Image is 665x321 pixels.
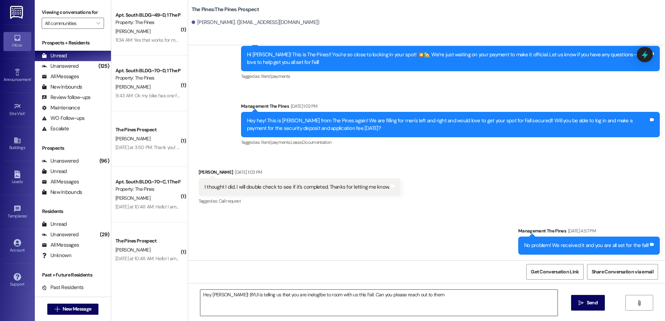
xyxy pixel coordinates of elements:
[115,92,207,99] div: 9:43 AM: Ok my bike has one flat tire up front
[571,295,605,311] button: Send
[192,19,320,26] div: [PERSON_NAME]. ([EMAIL_ADDRESS][DOMAIN_NAME])
[42,94,90,101] div: Review follow-ups
[115,186,180,193] div: Property: The Pines
[192,6,259,13] b: The Pines: The Pines Prospect
[3,134,31,153] a: Buildings
[115,11,180,19] div: Apt. South BLDG~49~D, 1 The Pines (Men's) South
[115,247,150,253] span: [PERSON_NAME]
[241,71,660,81] div: Tagged as:
[115,19,180,26] div: Property: The Pines
[302,139,331,145] span: Documentation
[35,145,111,152] div: Prospects
[199,196,401,206] div: Tagged as:
[636,300,642,306] i: 
[42,252,71,259] div: Unknown
[97,61,111,72] div: (125)
[524,242,649,249] div: No problem! We received it and you are all set for the fall!
[42,189,82,196] div: New Inbounds
[587,264,658,280] button: Share Conversation via email
[261,73,290,79] span: Rent/payments
[592,268,654,275] span: Share Conversation via email
[10,6,24,19] img: ResiDesk Logo
[291,139,302,145] span: Lease ,
[42,157,79,165] div: Unanswered
[115,126,180,133] div: The Pines Prospect
[42,83,82,91] div: New Inbounds
[115,195,150,201] span: [PERSON_NAME]
[3,237,31,256] a: Account
[42,168,67,175] div: Unread
[42,125,69,132] div: Escalate
[115,178,180,186] div: Apt. South BLDG~70~C, 1 The Pines (Men's) South
[42,231,79,238] div: Unanswered
[247,51,649,66] div: Hi [PERSON_NAME]! This is The Pines!! You’re so close to locking in your spot! 💥🏡 We’re just wait...
[3,168,31,187] a: Leads
[241,102,660,112] div: Management The Pines
[219,198,241,204] span: Call request
[35,271,111,279] div: Past + Future Residents
[31,76,32,81] span: •
[45,18,93,29] input: All communities
[98,229,111,240] div: (29)
[115,135,150,142] span: [PERSON_NAME]
[27,213,28,217] span: •
[55,306,60,312] i: 
[205,183,390,191] div: I thought I did. I will double check to see if it's completed. Thanks for letting me know.
[531,268,579,275] span: Get Conversation Link
[42,241,79,249] div: All Messages
[63,305,91,313] span: New Message
[241,137,660,147] div: Tagged as:
[115,37,243,43] div: 11:34 AM: Yes that works for me!! I can also let minkyu know that
[518,227,660,237] div: Management The Pines
[587,299,598,306] span: Send
[3,271,31,290] a: Support
[578,300,584,306] i: 
[42,73,79,80] div: All Messages
[42,221,67,228] div: Unread
[35,208,111,215] div: Residents
[261,139,291,145] span: Rent/payments ,
[42,115,85,122] div: WO Follow-ups
[42,63,79,70] div: Unanswered
[247,117,649,132] div: Hey hey! This is [PERSON_NAME] from The Pines again! We are filling for men's left and right and ...
[115,28,150,34] span: [PERSON_NAME]
[3,100,31,119] a: Site Visit •
[115,84,150,90] span: [PERSON_NAME]
[289,102,318,110] div: [DATE] 1:02 PM
[98,156,111,166] div: (96)
[115,74,180,82] div: Property: The Pines
[3,203,31,222] a: Templates •
[233,168,262,176] div: [DATE] 1:03 PM
[115,237,180,245] div: The Pines Prospect
[42,52,67,59] div: Unread
[115,67,180,74] div: Apt. South BLDG~70~D, 1 The Pines (Men's) South
[42,284,84,291] div: Past Residents
[526,264,583,280] button: Get Conversation Link
[200,290,557,316] textarea: Hey [PERSON_NAME]! BYUI is telling us that you are ineloglbe to room with us this Fall. Can you p...
[42,7,104,18] label: Viewing conversations for
[3,32,31,51] a: Inbox
[42,104,80,112] div: Maintenance
[199,168,401,178] div: [PERSON_NAME]
[35,39,111,47] div: Prospects + Residents
[566,227,596,234] div: [DATE] 4:57 PM
[25,110,26,115] span: •
[42,178,79,186] div: All Messages
[96,20,100,26] i: 
[47,304,99,315] button: New Message
[115,144,496,150] div: [DATE] at 3:50 PM: Thank you! This might be a stretch but do you know when my [PERSON_NAME] would...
